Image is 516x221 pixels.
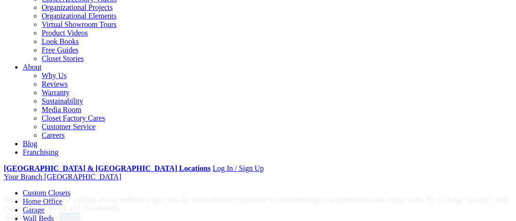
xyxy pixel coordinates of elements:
[23,148,59,156] a: Franchising
[42,71,67,80] a: Why Us
[23,189,70,197] a: Custom Closets
[42,80,68,88] a: Reviews
[42,106,81,114] a: Media Room
[59,212,80,221] a: Accept
[42,37,79,45] a: Look Books
[42,131,65,139] a: Careers
[42,46,79,54] a: Free Guides
[42,88,70,97] a: Warranty
[23,63,42,71] a: About
[44,173,121,181] span: [GEOGRAPHIC_DATA]
[42,114,105,122] a: Closet Factory Cares
[42,97,83,105] a: Sustainability
[42,54,84,62] a: Closet Stories
[42,123,96,131] a: Customer Service
[4,173,122,181] a: Your Branch [GEOGRAPHIC_DATA]
[42,20,117,28] a: Virtual Showroom Tours
[42,3,113,11] a: Organizational Projects
[4,164,210,172] a: [GEOGRAPHIC_DATA] & [GEOGRAPHIC_DATA] Locations
[4,195,516,212] div: We use cookies and IP address on our website to give you the most relevant experience by remember...
[212,164,263,172] a: Log In / Sign Up
[23,140,37,148] a: Blog
[4,173,42,181] span: Your Branch
[42,12,116,20] a: Organizational Elements
[6,212,54,221] a: Cookie Settings
[42,29,88,37] a: Product Videos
